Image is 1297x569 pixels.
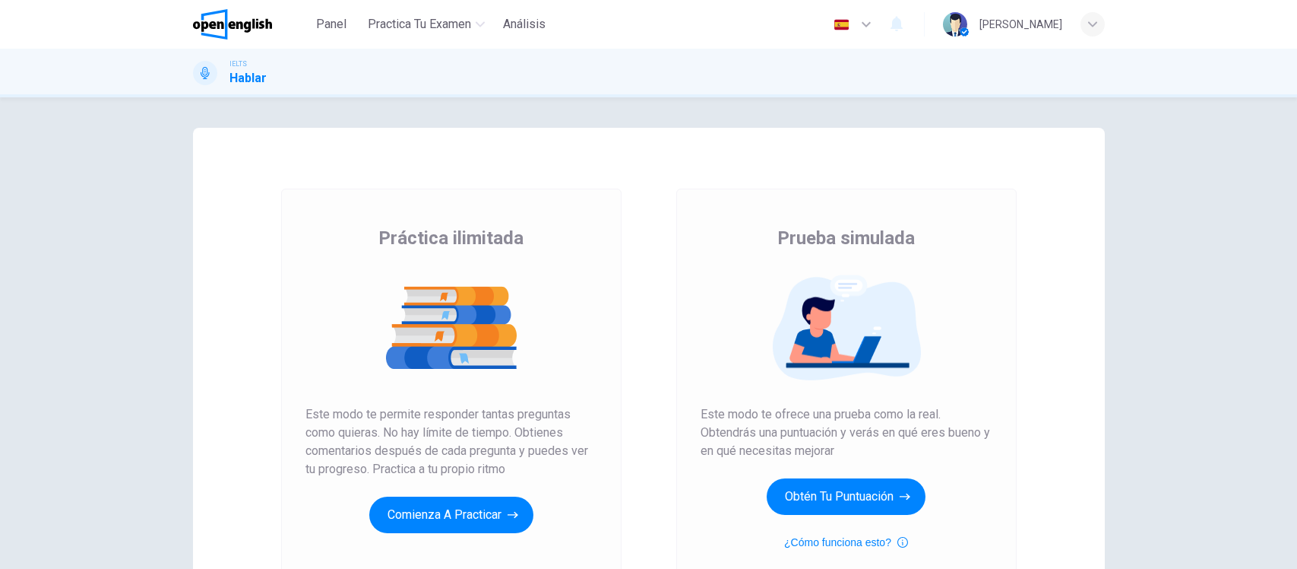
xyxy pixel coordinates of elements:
[784,533,908,552] button: ¿Cómo funciona esto?
[497,11,552,38] button: Análisis
[362,11,491,38] button: Practica tu examen
[193,9,308,40] a: OpenEnglish logo
[943,12,967,37] img: Profile picture
[767,478,925,515] button: Obtén tu puntuación
[979,15,1062,33] div: [PERSON_NAME]
[701,405,992,460] span: Este modo te ofrece una prueba como la real. Obtendrás una puntuación y verás en qué eres bueno y...
[307,11,356,38] button: Panel
[369,497,533,533] button: Comienza a practicar
[777,226,915,250] span: Prueba simulada
[368,15,471,33] span: Practica tu examen
[316,15,346,33] span: Panel
[305,405,597,478] span: Este modo te permite responder tantas preguntas como quieras. No hay límite de tiempo. Obtienes c...
[503,15,546,33] span: Análisis
[193,9,273,40] img: OpenEnglish logo
[229,59,247,69] span: IELTS
[832,19,851,30] img: es
[378,226,524,250] span: Práctica ilimitada
[229,69,267,87] h1: Hablar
